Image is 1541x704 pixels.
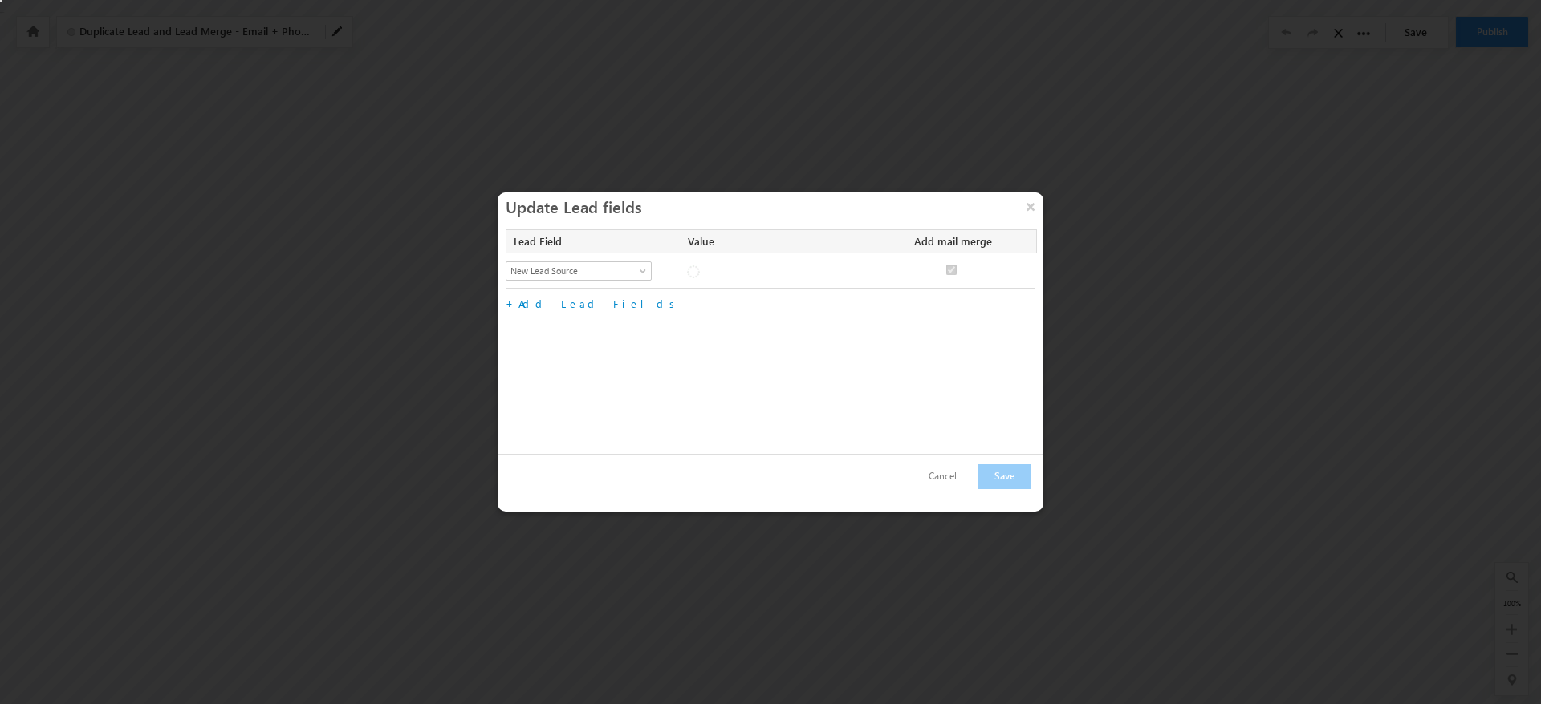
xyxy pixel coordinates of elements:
div: Value [688,230,901,253]
button: Cancel [913,465,973,488]
div: Lead Field [506,230,674,253]
span: New Lead Source [506,264,637,278]
button: × [1018,192,1043,221]
div: + [506,297,1035,311]
a: Add Lead Fields [518,297,681,310]
a: New Lead Source [506,261,652,281]
h3: Update Lead fields [506,192,1043,221]
div: Add mail merge [914,230,1036,253]
button: Save [978,464,1031,489]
